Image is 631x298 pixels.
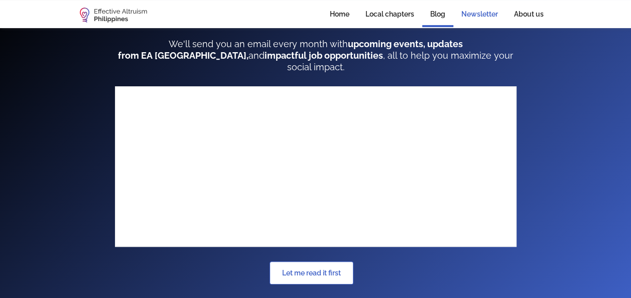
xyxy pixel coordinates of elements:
a: Local chapters [357,3,422,25]
a: home [80,8,147,23]
a: Newsletter [453,3,506,25]
strong: impactful job opportunities [265,50,383,61]
p: We'll send you an email every month with and , all to help you maximize your social impact. [115,38,517,73]
a: About us [506,3,552,25]
a: Let me read it first [270,261,353,284]
a: Home [322,3,357,25]
a: Blog [422,3,453,27]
